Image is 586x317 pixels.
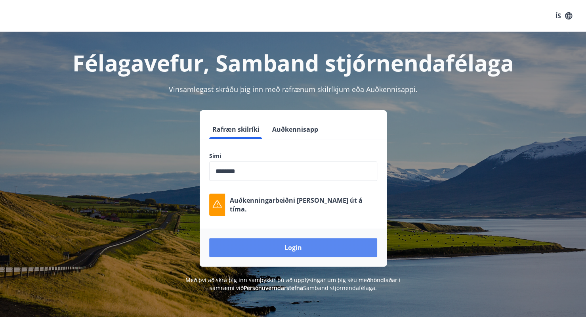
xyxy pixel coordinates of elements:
a: Persónuverndarstefna [244,284,303,292]
h1: Félagavefur, Samband stjórnendafélaga [17,48,569,78]
button: Rafræn skilríki [209,120,263,139]
button: Auðkennisapp [269,120,321,139]
label: Sími [209,152,377,160]
span: Með því að skrá þig inn samþykkir þú að upplýsingar um þig séu meðhöndlaðar í samræmi við Samband... [185,276,401,292]
span: Vinsamlegast skráðu þig inn með rafrænum skilríkjum eða Auðkennisappi. [169,85,418,94]
button: ÍS [551,9,576,23]
p: Auðkenningarbeiðni [PERSON_NAME] út á tíma. [230,196,377,213]
button: Login [209,238,377,257]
